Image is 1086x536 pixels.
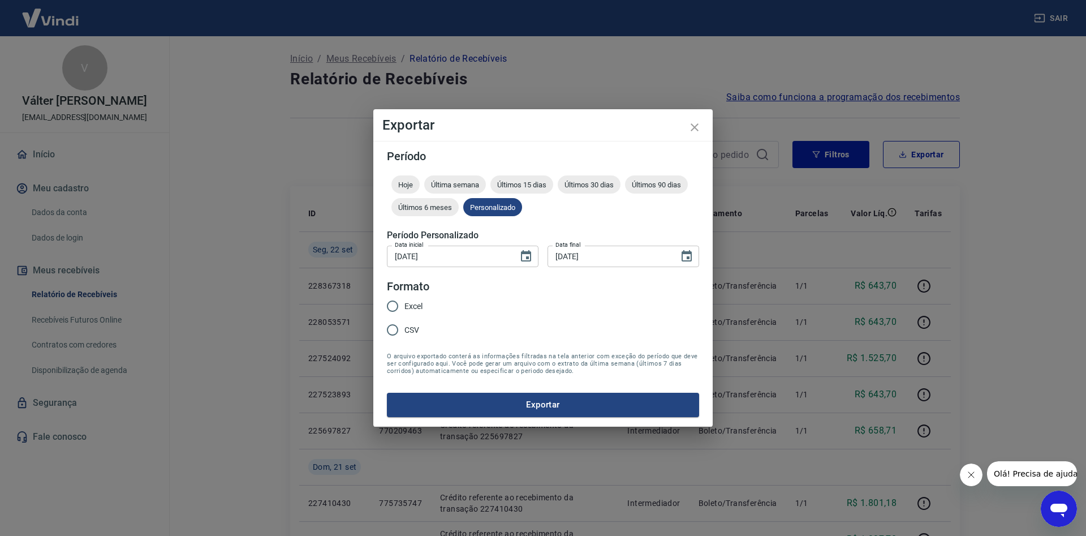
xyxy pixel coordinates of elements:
[391,181,420,189] span: Hoje
[463,198,522,216] div: Personalizado
[391,203,459,212] span: Últimos 6 meses
[558,181,620,189] span: Últimos 30 dias
[490,175,553,194] div: Últimos 15 dias
[7,8,95,17] span: Olá! Precisa de ajuda?
[387,246,510,267] input: DD/MM/YYYY
[960,464,982,486] iframe: Fechar mensagem
[424,175,486,194] div: Última semana
[555,241,581,249] label: Data final
[387,151,699,162] h5: Período
[391,175,420,194] div: Hoje
[387,393,699,417] button: Exportar
[424,181,486,189] span: Última semana
[387,230,699,241] h5: Período Personalizado
[404,301,423,312] span: Excel
[681,114,708,141] button: close
[387,278,429,295] legend: Formato
[987,461,1077,486] iframe: Mensagem da empresa
[548,246,671,267] input: DD/MM/YYYY
[463,203,522,212] span: Personalizado
[558,175,620,194] div: Últimos 30 dias
[395,241,424,249] label: Data inicial
[387,353,699,375] span: O arquivo exportado conterá as informações filtradas na tela anterior com exceção do período que ...
[675,245,698,268] button: Choose date, selected date is 22 de set de 2025
[490,181,553,189] span: Últimos 15 dias
[382,118,704,132] h4: Exportar
[404,324,419,336] span: CSV
[625,175,688,194] div: Últimos 90 dias
[625,181,688,189] span: Últimos 90 dias
[391,198,459,216] div: Últimos 6 meses
[515,245,537,268] button: Choose date, selected date is 20 de set de 2025
[1041,491,1077,527] iframe: Botão para abrir a janela de mensagens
